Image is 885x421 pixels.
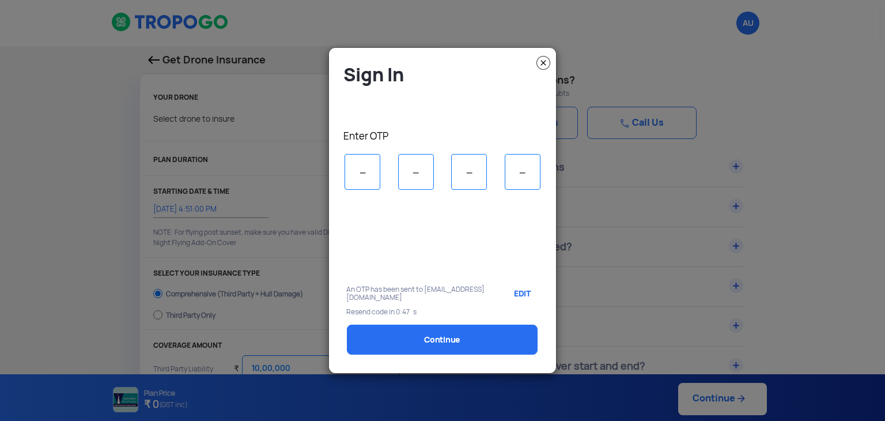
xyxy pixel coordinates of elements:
p: Enter OTP [343,130,547,142]
input: - [505,154,540,190]
p: Resend code in 0:47 s [346,308,539,316]
p: An OTP has been sent to [EMAIL_ADDRESS][DOMAIN_NAME] [346,285,485,302]
input: - [345,154,380,190]
a: EDIT [503,279,538,308]
input: - [451,154,487,190]
input: - [398,154,434,190]
img: close [536,56,550,70]
h4: Sign In [343,63,547,87]
a: Continue [347,325,538,355]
